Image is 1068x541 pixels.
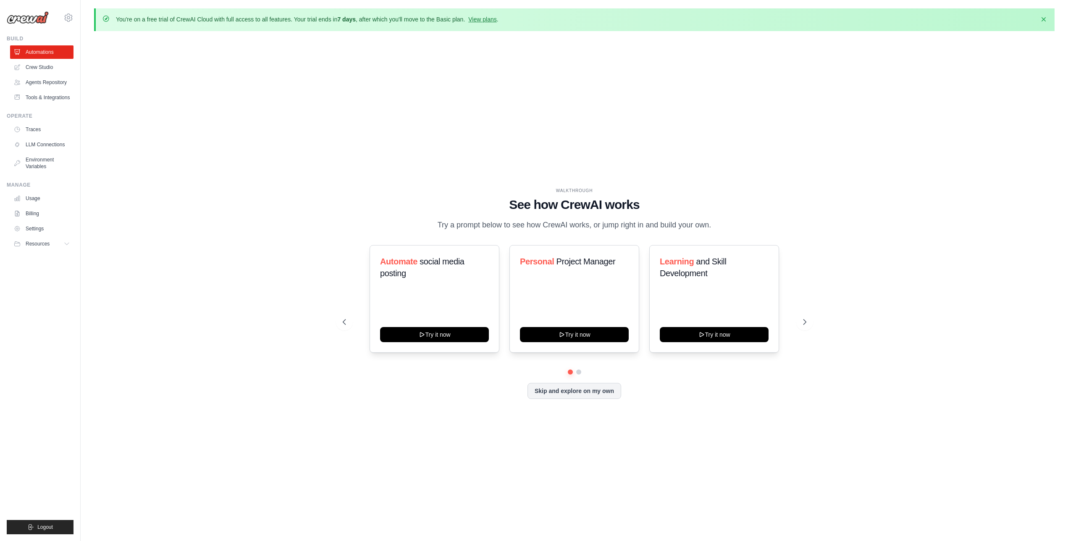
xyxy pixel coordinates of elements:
[7,113,73,119] div: Operate
[10,91,73,104] a: Tools & Integrations
[527,383,621,399] button: Skip and explore on my own
[10,222,73,235] a: Settings
[520,257,554,266] span: Personal
[433,219,716,231] p: Try a prompt below to see how CrewAI works, or jump right in and build your own.
[10,123,73,136] a: Traces
[380,257,417,266] span: Automate
[520,327,629,342] button: Try it now
[10,61,73,74] a: Crew Studio
[468,16,496,23] a: View plans
[10,237,73,251] button: Resources
[7,182,73,188] div: Manage
[1026,501,1068,541] iframe: Chat Widget
[10,138,73,151] a: LLM Connections
[37,524,53,530] span: Logout
[343,197,806,212] h1: See how CrewAI works
[10,153,73,173] a: Environment Variables
[343,187,806,194] div: WALKTHROUGH
[660,257,726,278] span: and Skill Development
[116,15,499,24] p: You're on a free trial of CrewAI Cloud with full access to all features. Your trial ends in , aft...
[556,257,615,266] span: Project Manager
[7,35,73,42] div: Build
[660,257,694,266] span: Learning
[7,11,49,24] img: Logo
[380,257,464,278] span: social media posting
[380,327,489,342] button: Try it now
[7,520,73,534] button: Logout
[660,327,769,342] button: Try it now
[337,16,356,23] strong: 7 days
[26,240,50,247] span: Resources
[10,207,73,220] a: Billing
[10,76,73,89] a: Agents Repository
[10,192,73,205] a: Usage
[10,45,73,59] a: Automations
